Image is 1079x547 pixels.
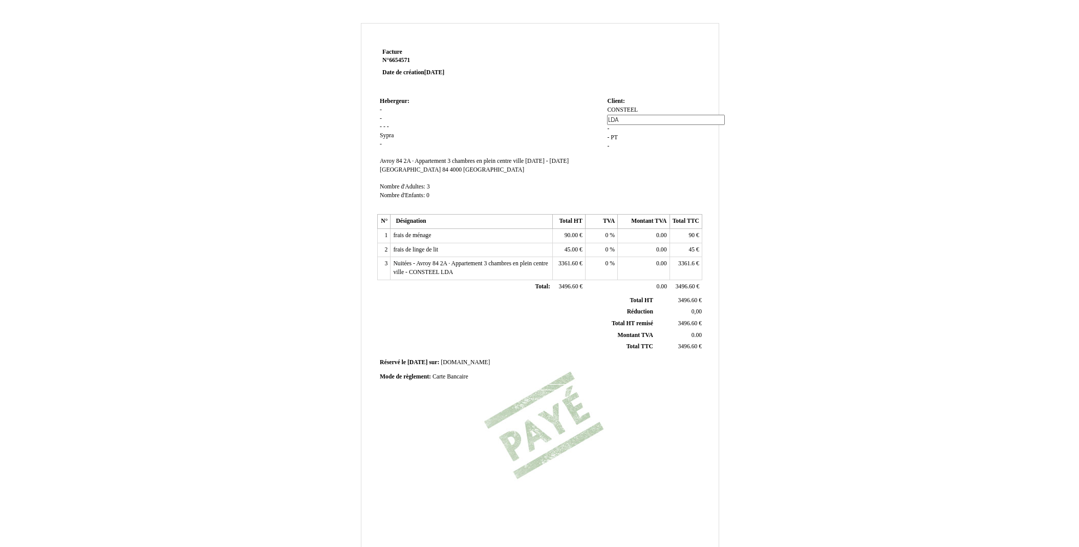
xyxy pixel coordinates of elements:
th: Total TTC [670,215,702,229]
span: - [607,125,609,132]
span: 0 [606,246,609,253]
td: € [553,280,585,294]
span: [DOMAIN_NAME] [441,359,490,366]
strong: N° [382,56,505,65]
td: € [655,318,704,330]
span: - [387,123,389,130]
span: Avroy 84 2A · Appartement 3 chambres en plein centre ville [380,158,524,164]
span: 3496.60 [678,343,697,350]
span: Mode de règlement: [380,373,431,380]
span: Carte Bancaire [433,373,468,380]
span: PT [611,134,618,141]
th: Total HT [553,215,585,229]
span: - [383,123,385,130]
span: Nuitées - Avroy 84 2A · Appartement 3 chambres en plein centre ville - CONSTEEL LDA [393,260,548,276]
span: 90 [688,232,695,239]
span: - [607,134,609,141]
td: € [670,229,702,243]
td: % [585,229,617,243]
span: 3361.6 [678,260,695,267]
span: 0.00 [656,246,666,253]
span: 0.00 [657,283,667,290]
span: Hebergeur: [380,98,409,104]
th: TVA [585,215,617,229]
td: € [670,243,702,257]
span: 3496.60 [678,320,697,327]
span: 0.00 [692,332,702,339]
span: - [380,141,382,148]
td: 3 [378,257,391,280]
span: 45 [688,246,695,253]
span: 6654571 [389,57,410,64]
span: Montant TVA [618,332,653,339]
span: Total: [535,283,550,290]
span: Total HT remisé [612,320,653,327]
span: [DATE] [424,69,444,76]
span: Réservé le [380,359,406,366]
th: N° [378,215,391,229]
span: 0 [606,232,609,239]
td: % [585,257,617,280]
span: 90.00 [565,232,578,239]
span: 0.00 [656,232,666,239]
span: Total HT [630,297,653,304]
span: - [380,123,382,130]
span: Total TTC [627,343,653,350]
td: € [553,229,585,243]
td: € [670,280,702,294]
span: 3496.60 [676,283,695,290]
span: 3496.60 [678,297,697,304]
span: - [607,143,609,150]
span: [DATE] [407,359,427,366]
span: Réduction [627,308,653,315]
span: 0 [426,192,429,199]
td: 1 [378,229,391,243]
span: - [380,115,382,122]
td: € [655,295,704,306]
td: € [553,257,585,280]
td: % [585,243,617,257]
span: [GEOGRAPHIC_DATA] [463,166,524,173]
span: Client: [607,98,624,104]
span: frais de linge de lit [393,246,438,253]
strong: Date de création [382,69,444,76]
td: 2 [378,243,391,257]
span: 3496.60 [558,283,578,290]
span: 0 [606,260,609,267]
span: CONSTEEL [607,107,637,113]
span: Nombre d'Adultes: [380,183,425,190]
span: 0.00 [656,260,666,267]
span: 3 [427,183,430,190]
span: Sypra [380,132,394,139]
span: 0,00 [692,308,702,315]
span: 3361.60 [558,260,578,267]
td: € [553,243,585,257]
th: Désignation [391,215,553,229]
span: [GEOGRAPHIC_DATA] 84 [380,166,448,173]
span: sur: [429,359,439,366]
span: 4000 [450,166,462,173]
span: 45.00 [565,246,578,253]
span: frais de ménage [393,232,431,239]
td: € [670,257,702,280]
span: - [380,107,382,113]
th: Montant TVA [618,215,670,229]
span: Facture [382,49,402,55]
td: € [655,341,704,353]
span: [DATE] - [DATE] [525,158,569,164]
span: Nombre d'Enfants: [380,192,425,199]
